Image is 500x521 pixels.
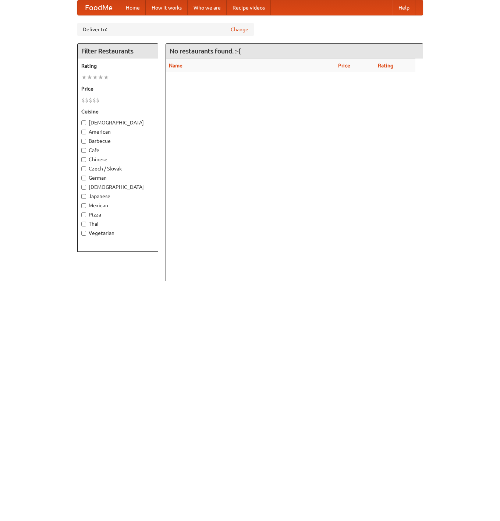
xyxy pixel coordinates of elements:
label: [DEMOGRAPHIC_DATA] [81,119,154,126]
li: $ [81,96,85,104]
li: ★ [92,73,98,81]
a: Change [231,26,248,33]
label: Mexican [81,202,154,209]
input: Pizza [81,212,86,217]
h5: Price [81,85,154,92]
input: Czech / Slovak [81,166,86,171]
input: German [81,176,86,180]
label: Cafe [81,147,154,154]
li: ★ [98,73,103,81]
a: Home [120,0,146,15]
input: Thai [81,222,86,226]
a: Who we are [188,0,227,15]
label: Vegetarian [81,229,154,237]
ng-pluralize: No restaurants found. :-( [170,47,241,54]
a: Price [338,63,350,68]
a: Help [393,0,415,15]
label: [DEMOGRAPHIC_DATA] [81,183,154,191]
label: German [81,174,154,182]
li: $ [89,96,92,104]
li: $ [85,96,89,104]
input: American [81,130,86,134]
input: Vegetarian [81,231,86,236]
input: Chinese [81,157,86,162]
label: Pizza [81,211,154,218]
h4: Filter Restaurants [78,44,158,59]
a: Rating [378,63,393,68]
label: Chinese [81,156,154,163]
li: $ [96,96,100,104]
div: Deliver to: [77,23,254,36]
li: ★ [81,73,87,81]
li: ★ [87,73,92,81]
a: Name [169,63,182,68]
a: How it works [146,0,188,15]
label: Barbecue [81,137,154,145]
input: Japanese [81,194,86,199]
input: Cafe [81,148,86,153]
label: Czech / Slovak [81,165,154,172]
li: ★ [103,73,109,81]
label: Japanese [81,193,154,200]
h5: Cuisine [81,108,154,115]
h5: Rating [81,62,154,70]
li: $ [92,96,96,104]
input: Mexican [81,203,86,208]
a: Recipe videos [227,0,271,15]
input: Barbecue [81,139,86,144]
label: Thai [81,220,154,228]
a: FoodMe [78,0,120,15]
input: [DEMOGRAPHIC_DATA] [81,120,86,125]
label: American [81,128,154,135]
input: [DEMOGRAPHIC_DATA] [81,185,86,190]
